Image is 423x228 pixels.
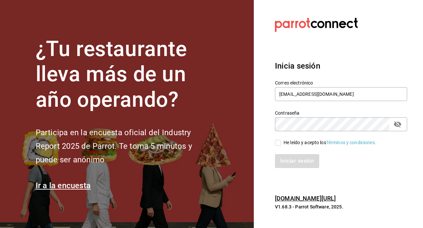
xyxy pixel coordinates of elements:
[326,140,376,145] a: Términos y condiciones.
[36,36,214,113] h1: ¿Tu restaurante lleva más de un año operando?
[275,110,407,115] label: Contraseña
[275,195,336,202] a: [DOMAIN_NAME][URL]
[392,119,403,130] button: passwordField
[275,60,407,72] h3: Inicia sesión
[36,126,214,166] h2: Participa en la encuesta oficial del Industry Report 2025 de Parrot. Te toma 5 minutos y puede se...
[275,203,407,210] p: V1.68.3 - Parrot Software, 2025.
[36,181,91,190] a: Ir a la encuesta
[275,80,407,85] label: Correo electrónico
[275,87,407,101] input: Ingresa tu correo electrónico
[284,139,376,146] div: He leído y acepto los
